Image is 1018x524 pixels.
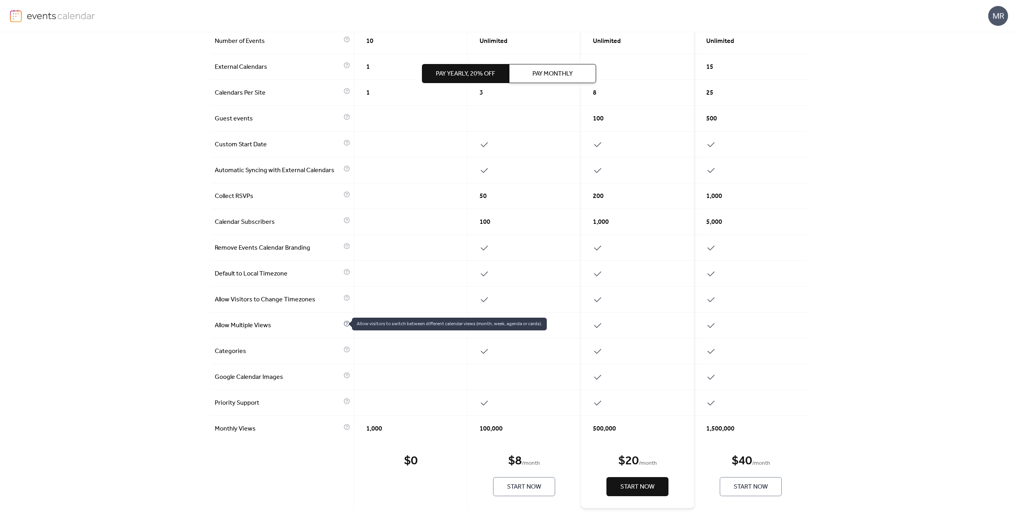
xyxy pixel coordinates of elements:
[366,62,370,72] span: 1
[618,453,639,469] div: $ 20
[508,453,522,469] div: $ 8
[215,140,342,149] span: Custom Start Date
[422,64,509,83] button: Pay Yearly, 20% off
[639,459,657,468] span: / month
[509,64,596,83] button: Pay Monthly
[606,477,668,496] button: Start Now
[706,217,722,227] span: 5,000
[215,424,342,434] span: Monthly Views
[706,114,717,124] span: 500
[27,10,95,21] img: logo-type
[752,459,770,468] span: / month
[706,88,713,98] span: 25
[522,459,540,468] span: / month
[988,6,1008,26] div: MR
[10,10,22,22] img: logo
[352,318,547,330] span: Allow visitors to switch between different calendar views (month, week, agenda or cards).
[532,69,573,79] span: Pay Monthly
[593,192,604,201] span: 200
[215,295,342,305] span: Allow Visitors to Change Timezones
[593,114,604,124] span: 100
[366,88,370,98] span: 1
[215,321,342,330] span: Allow Multiple Views
[366,424,382,434] span: 1,000
[436,69,495,79] span: Pay Yearly, 20% off
[215,373,342,382] span: Google Calendar Images
[480,217,490,227] span: 100
[215,217,342,227] span: Calendar Subscribers
[215,166,342,175] span: Automatic Syncing with External Calendars
[706,37,734,46] span: Unlimited
[480,424,503,434] span: 100,000
[593,424,616,434] span: 500,000
[734,482,768,492] span: Start Now
[720,477,782,496] button: Start Now
[215,192,342,201] span: Collect RSVPs
[215,114,342,124] span: Guest events
[620,482,655,492] span: Start Now
[215,88,342,98] span: Calendars Per Site
[215,347,342,356] span: Categories
[215,62,342,72] span: External Calendars
[593,37,621,46] span: Unlimited
[404,453,418,469] div: $ 0
[593,217,609,227] span: 1,000
[507,482,541,492] span: Start Now
[366,37,373,46] span: 10
[706,192,722,201] span: 1,000
[215,269,342,279] span: Default to Local Timezone
[215,37,342,46] span: Number of Events
[706,424,734,434] span: 1,500,000
[493,477,555,496] button: Start Now
[215,243,342,253] span: Remove Events Calendar Branding
[732,453,752,469] div: $ 40
[480,192,487,201] span: 50
[215,398,342,408] span: Priority Support
[706,62,713,72] span: 15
